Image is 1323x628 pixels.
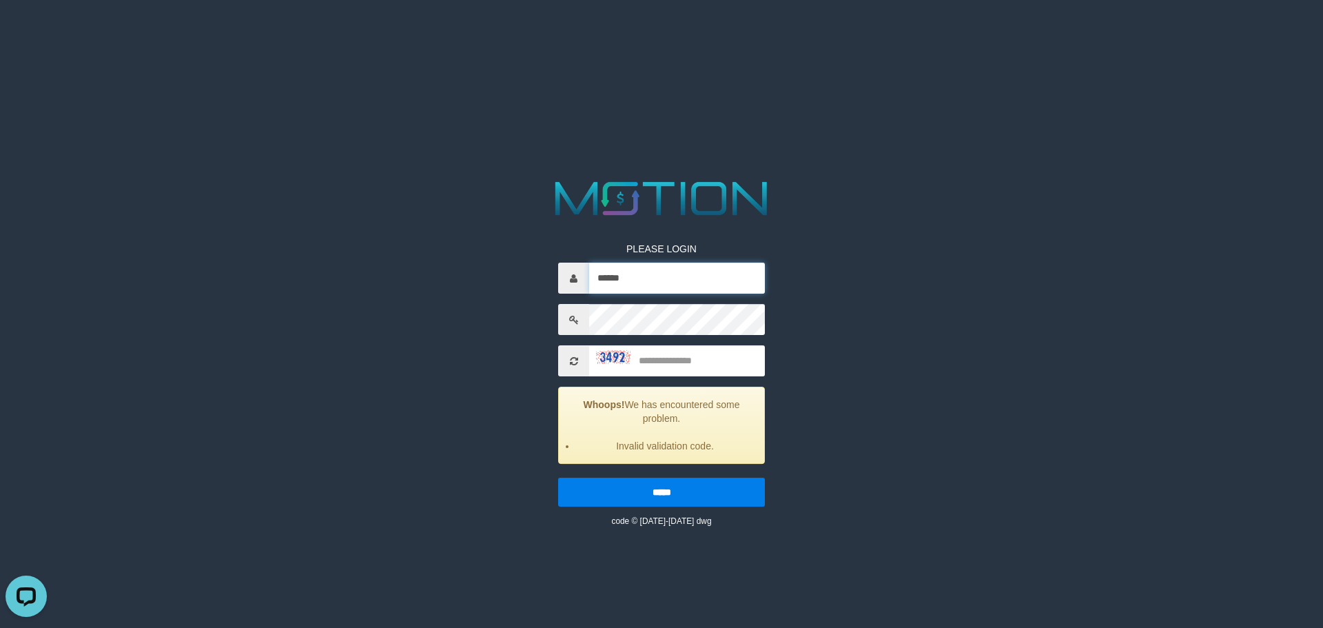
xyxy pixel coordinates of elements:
[558,387,765,464] div: We has encountered some problem.
[584,399,625,410] strong: Whoops!
[596,350,630,364] img: captcha
[576,439,754,453] li: Invalid validation code.
[546,176,777,221] img: MOTION_logo.png
[558,242,765,256] p: PLEASE LOGIN
[6,6,47,47] button: Open LiveChat chat widget
[611,516,711,526] small: code © [DATE]-[DATE] dwg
